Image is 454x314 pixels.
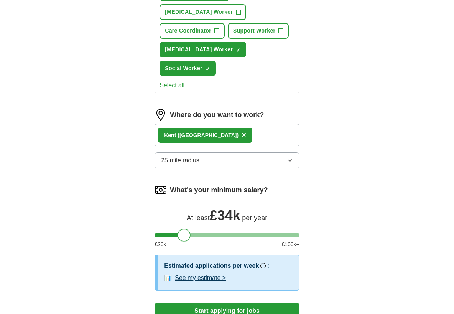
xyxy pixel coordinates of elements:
[155,240,166,249] span: £ 20 k
[165,46,233,54] span: [MEDICAL_DATA] Worker
[160,61,216,76] button: Social Worker✓
[233,27,275,35] span: Support Worker
[160,23,225,39] button: Care Coordinator
[242,129,246,141] button: ×
[165,27,211,35] span: Care Coordinator
[160,81,184,90] button: Select all
[155,109,167,121] img: location.png
[165,8,233,16] span: [MEDICAL_DATA] Worker
[175,273,226,283] button: See my estimate >
[170,185,268,195] label: What's your minimum salary?
[155,152,299,168] button: 25 mile radius
[170,110,264,120] label: Where do you want to work?
[155,184,167,196] img: salary.png
[164,261,259,270] h3: Estimated applications per week
[160,4,246,20] button: [MEDICAL_DATA] Worker
[236,47,240,53] span: ✓
[242,214,267,222] span: per year
[210,208,240,223] span: £ 34k
[165,64,202,72] span: Social Worker
[187,214,210,222] span: At least
[206,66,210,72] span: ✓
[164,132,176,138] strong: Kent
[161,156,199,165] span: 25 mile radius
[228,23,289,39] button: Support Worker
[267,261,269,270] h3: :
[178,132,239,138] span: ([GEOGRAPHIC_DATA])
[242,131,246,139] span: ×
[164,273,172,283] span: 📊
[160,42,246,57] button: [MEDICAL_DATA] Worker✓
